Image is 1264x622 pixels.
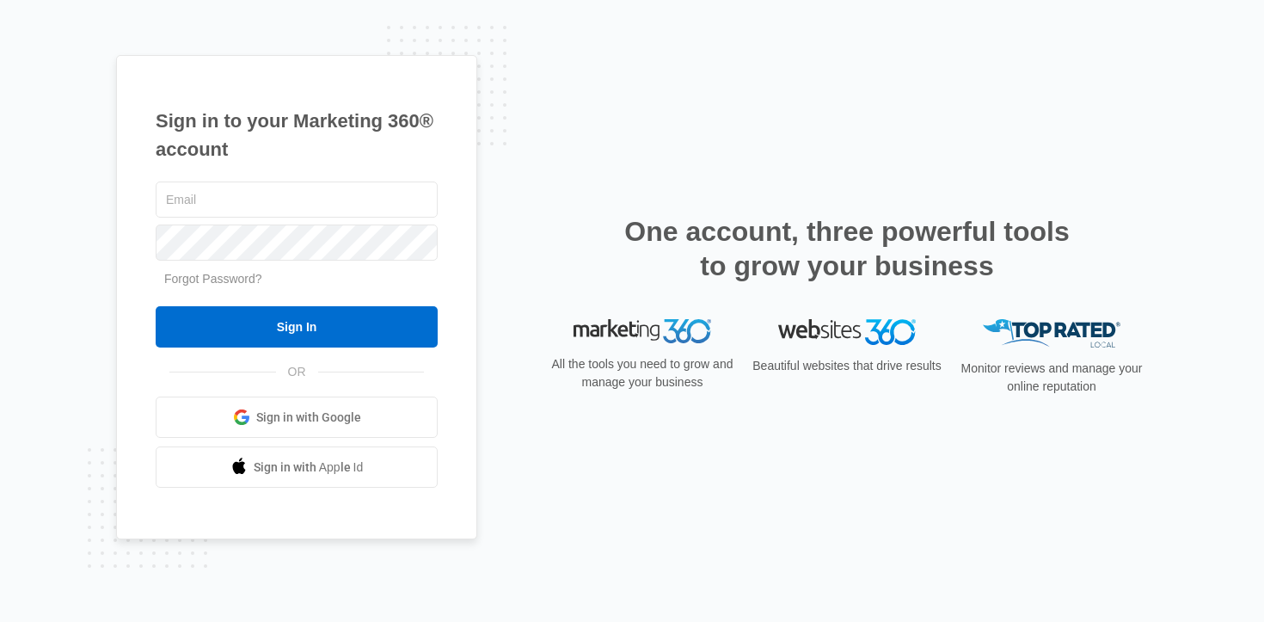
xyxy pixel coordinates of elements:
[955,360,1148,396] p: Monitor reviews and manage your online reputation
[574,319,711,343] img: Marketing 360
[546,355,739,391] p: All the tools you need to grow and manage your business
[156,446,438,488] a: Sign in with Apple Id
[276,363,318,381] span: OR
[164,272,262,286] a: Forgot Password?
[254,459,364,477] span: Sign in with Apple Id
[156,306,438,348] input: Sign In
[619,214,1075,283] h2: One account, three powerful tools to grow your business
[256,409,361,427] span: Sign in with Google
[156,397,438,438] a: Sign in with Google
[751,357,943,375] p: Beautiful websites that drive results
[156,182,438,218] input: Email
[778,319,916,344] img: Websites 360
[983,319,1120,348] img: Top Rated Local
[156,107,438,163] h1: Sign in to your Marketing 360® account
